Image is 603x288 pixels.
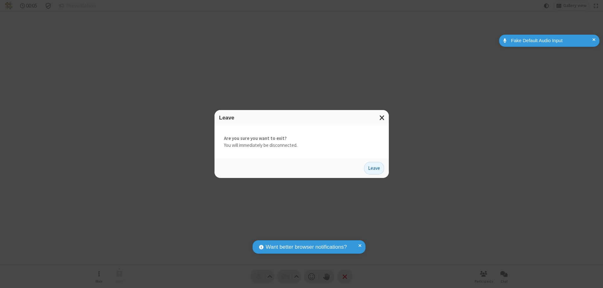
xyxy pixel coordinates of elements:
[376,110,389,125] button: Close modal
[219,115,384,121] h3: Leave
[509,37,595,44] div: Fake Default Audio Input
[224,135,379,142] strong: Are you sure you want to exit?
[364,162,384,174] button: Leave
[266,243,347,251] span: Want better browser notifications?
[215,125,389,158] div: You will immediately be disconnected.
